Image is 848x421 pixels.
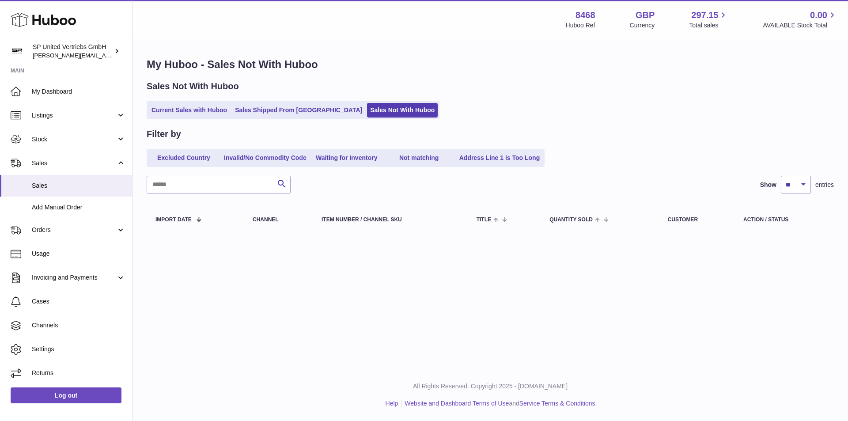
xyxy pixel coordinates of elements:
span: Cases [32,297,125,306]
span: Quantity Sold [549,217,593,223]
span: Stock [32,135,116,144]
a: Invalid/No Commodity Code [221,151,310,165]
div: Channel [253,217,304,223]
span: Orders [32,226,116,234]
span: [PERSON_NAME][EMAIL_ADDRESS][DOMAIN_NAME] [33,52,177,59]
p: All Rights Reserved. Copyright 2025 - [DOMAIN_NAME] [140,382,841,391]
span: entries [815,181,834,189]
img: tim@sp-united.com [11,45,24,58]
div: Huboo Ref [566,21,595,30]
div: SP United Vertriebs GmbH [33,43,112,60]
span: Title [477,217,491,223]
div: Action / Status [743,217,825,223]
a: 0.00 AVAILABLE Stock Total [763,9,837,30]
span: Sales [32,159,116,167]
span: AVAILABLE Stock Total [763,21,837,30]
h2: Sales Not With Huboo [147,80,239,92]
h2: Filter by [147,128,181,140]
a: Not matching [384,151,454,165]
a: Sales Not With Huboo [367,103,438,118]
span: 297.15 [691,9,718,21]
span: Add Manual Order [32,203,125,212]
div: Customer [668,217,726,223]
strong: 8468 [575,9,595,21]
h1: My Huboo - Sales Not With Huboo [147,57,834,72]
a: Address Line 1 is Too Long [456,151,543,165]
div: Currency [630,21,655,30]
a: Waiting for Inventory [311,151,382,165]
a: Excluded Country [148,151,219,165]
span: Sales [32,182,125,190]
a: Sales Shipped From [GEOGRAPHIC_DATA] [232,103,365,118]
strong: GBP [636,9,655,21]
span: Usage [32,250,125,258]
span: Total sales [689,21,728,30]
span: Listings [32,111,116,120]
a: Website and Dashboard Terms of Use [405,400,509,407]
span: Settings [32,345,125,353]
div: Item Number / Channel SKU [322,217,459,223]
span: Returns [32,369,125,377]
a: Current Sales with Huboo [148,103,230,118]
span: 0.00 [810,9,827,21]
a: 297.15 Total sales [689,9,728,30]
span: Import date [155,217,192,223]
span: My Dashboard [32,87,125,96]
span: Invoicing and Payments [32,273,116,282]
label: Show [760,181,776,189]
span: Channels [32,321,125,330]
a: Log out [11,387,121,403]
a: Help [386,400,398,407]
li: and [401,399,595,408]
a: Service Terms & Conditions [519,400,595,407]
